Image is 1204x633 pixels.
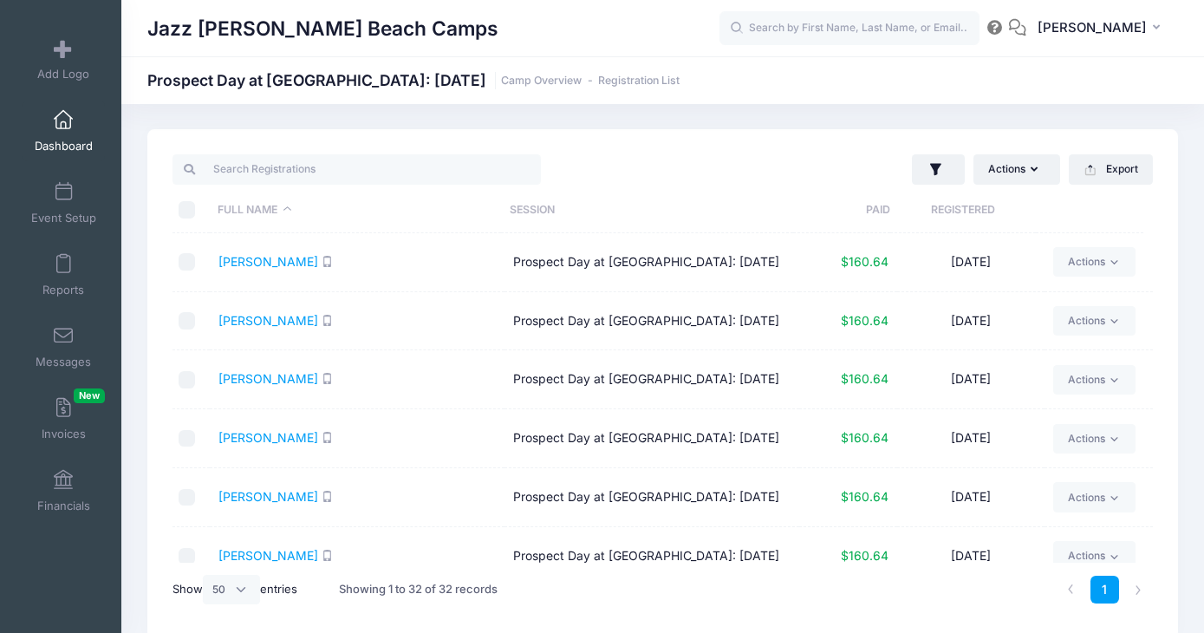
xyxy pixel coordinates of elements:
[1090,576,1119,604] a: 1
[23,173,105,233] a: Event Setup
[504,409,799,468] td: Prospect Day at [GEOGRAPHIC_DATA]: [DATE]
[23,388,105,449] a: InvoicesNew
[23,29,105,89] a: Add Logo
[1053,365,1136,395] a: Actions
[504,350,799,409] td: Prospect Day at [GEOGRAPHIC_DATA]: [DATE]
[504,233,799,292] td: Prospect Day at [GEOGRAPHIC_DATA]: [DATE]
[973,154,1060,184] button: Actions
[42,283,84,297] span: Reports
[897,409,1045,468] td: [DATE]
[322,315,333,326] i: SMS enabled
[322,550,333,561] i: SMS enabled
[322,256,333,267] i: SMS enabled
[322,491,333,502] i: SMS enabled
[37,499,90,513] span: Financials
[42,427,86,441] span: Invoices
[504,527,799,586] td: Prospect Day at [GEOGRAPHIC_DATA]: [DATE]
[23,245,105,305] a: Reports
[897,468,1045,527] td: [DATE]
[1053,306,1136,336] a: Actions
[172,575,297,604] label: Show entries
[218,430,318,445] a: [PERSON_NAME]
[501,75,582,88] a: Camp Overview
[1053,482,1136,512] a: Actions
[23,101,105,161] a: Dashboard
[147,71,680,89] h1: Prospect Day at [GEOGRAPHIC_DATA]: [DATE]
[841,548,888,563] span: $160.64
[1053,247,1136,277] a: Actions
[890,187,1036,233] th: Registered: activate to sort column ascending
[37,67,89,82] span: Add Logo
[218,254,318,269] a: [PERSON_NAME]
[719,11,979,46] input: Search by First Name, Last Name, or Email...
[1053,424,1136,454] a: Actions
[23,316,105,377] a: Messages
[841,254,888,269] span: $160.64
[897,233,1045,292] td: [DATE]
[203,575,260,604] select: Showentries
[322,432,333,443] i: SMS enabled
[218,548,318,563] a: [PERSON_NAME]
[218,489,318,504] a: [PERSON_NAME]
[218,371,318,386] a: [PERSON_NAME]
[1026,9,1178,49] button: [PERSON_NAME]
[74,388,105,403] span: New
[1038,18,1147,37] span: [PERSON_NAME]
[210,187,502,233] th: Full Name: activate to sort column descending
[23,460,105,521] a: Financials
[841,489,888,504] span: $160.64
[793,187,890,233] th: Paid: activate to sort column ascending
[36,355,91,369] span: Messages
[504,468,799,527] td: Prospect Day at [GEOGRAPHIC_DATA]: [DATE]
[322,373,333,384] i: SMS enabled
[147,9,498,49] h1: Jazz [PERSON_NAME] Beach Camps
[841,313,888,328] span: $160.64
[31,211,96,225] span: Event Setup
[897,292,1045,351] td: [DATE]
[841,371,888,386] span: $160.64
[504,292,799,351] td: Prospect Day at [GEOGRAPHIC_DATA]: [DATE]
[172,154,541,184] input: Search Registrations
[1053,541,1136,571] a: Actions
[218,313,318,328] a: [PERSON_NAME]
[501,187,793,233] th: Session: activate to sort column ascending
[1069,154,1153,184] button: Export
[841,430,888,445] span: $160.64
[339,570,498,610] div: Showing 1 to 32 of 32 records
[897,527,1045,586] td: [DATE]
[598,75,680,88] a: Registration List
[897,350,1045,409] td: [DATE]
[35,139,93,153] span: Dashboard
